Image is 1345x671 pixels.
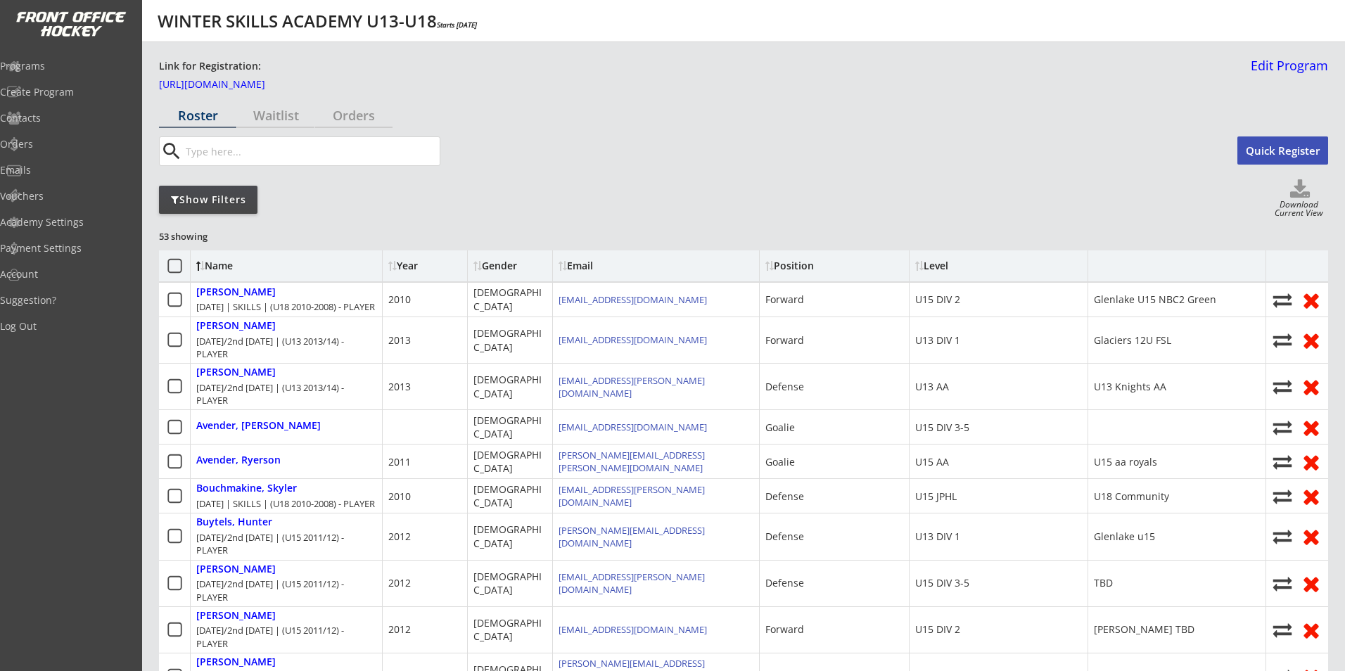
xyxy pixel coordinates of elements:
[159,230,260,243] div: 53 showing
[559,293,707,306] a: [EMAIL_ADDRESS][DOMAIN_NAME]
[559,570,705,596] a: [EMAIL_ADDRESS][PERSON_NAME][DOMAIN_NAME]
[160,140,183,162] button: search
[1300,289,1322,311] button: Remove from roster (no refund)
[1272,290,1293,309] button: Move player
[473,261,547,271] div: Gender
[1245,59,1328,84] a: Edit Program
[915,530,960,544] div: U13 DIV 1
[196,563,276,575] div: [PERSON_NAME]
[159,79,300,95] a: [URL][DOMAIN_NAME]
[196,531,376,556] div: [DATE]/2nd [DATE] | (U15 2011/12) - PLAYER
[315,109,393,122] div: Orders
[473,483,547,510] div: [DEMOGRAPHIC_DATA]
[196,335,376,360] div: [DATE]/2nd [DATE] | (U13 2013/14) - PLAYER
[1272,377,1293,396] button: Move player
[1094,530,1155,544] div: Glenlake u15
[196,610,276,622] div: [PERSON_NAME]
[559,524,705,549] a: [PERSON_NAME][EMAIL_ADDRESS][DOMAIN_NAME]
[1272,620,1293,639] button: Move player
[473,373,547,400] div: [DEMOGRAPHIC_DATA]
[559,623,707,636] a: [EMAIL_ADDRESS][DOMAIN_NAME]
[473,523,547,550] div: [DEMOGRAPHIC_DATA]
[1094,576,1113,590] div: TBD
[915,622,960,637] div: U15 DIV 2
[1094,455,1157,469] div: U15 aa royals
[1237,136,1328,165] button: Quick Register
[915,293,960,307] div: U15 DIV 2
[915,380,949,394] div: U13 AA
[915,421,969,435] div: U15 DIV 3-5
[1270,200,1328,219] div: Download Current View
[473,448,547,475] div: [DEMOGRAPHIC_DATA]
[1272,452,1293,471] button: Move player
[473,414,547,441] div: [DEMOGRAPHIC_DATA]
[388,455,411,469] div: 2011
[1300,416,1322,438] button: Remove from roster (no refund)
[915,455,949,469] div: U15 AA
[196,286,276,298] div: [PERSON_NAME]
[915,490,957,504] div: U15 JPHL
[1094,293,1216,307] div: Glenlake U15 NBC2 Green
[1300,525,1322,547] button: Remove from roster (no refund)
[473,326,547,354] div: [DEMOGRAPHIC_DATA]
[559,483,705,509] a: [EMAIL_ADDRESS][PERSON_NAME][DOMAIN_NAME]
[765,293,804,307] div: Forward
[388,293,411,307] div: 2010
[196,300,375,313] div: [DATE] | SKILLS | (U18 2010-2008) - PLAYER
[159,193,257,207] div: Show Filters
[915,261,1042,271] div: Level
[159,59,263,74] div: Link for Registration:
[765,380,804,394] div: Defense
[1300,451,1322,473] button: Remove from roster (no refund)
[196,420,321,432] div: Avender, [PERSON_NAME]
[388,490,411,504] div: 2010
[559,449,705,474] a: [PERSON_NAME][EMAIL_ADDRESS][PERSON_NAME][DOMAIN_NAME]
[765,261,892,271] div: Position
[765,530,804,544] div: Defense
[765,333,804,347] div: Forward
[559,421,707,433] a: [EMAIL_ADDRESS][DOMAIN_NAME]
[559,374,705,400] a: [EMAIL_ADDRESS][PERSON_NAME][DOMAIN_NAME]
[196,381,376,407] div: [DATE]/2nd [DATE] | (U13 2013/14) - PLAYER
[473,286,547,313] div: [DEMOGRAPHIC_DATA]
[1094,380,1166,394] div: U13 Knights AA
[559,261,685,271] div: Email
[915,576,969,590] div: U15 DIV 3-5
[158,13,477,30] div: WINTER SKILLS ACADEMY U13-U18
[1300,573,1322,594] button: Remove from roster (no refund)
[473,570,547,597] div: [DEMOGRAPHIC_DATA]
[437,20,477,30] em: Starts [DATE]
[1094,622,1194,637] div: [PERSON_NAME] TBD
[388,380,411,394] div: 2013
[237,109,314,122] div: Waitlist
[1272,574,1293,593] button: Move player
[196,454,281,466] div: Avender, Ryerson
[915,333,960,347] div: U13 DIV 1
[196,497,375,510] div: [DATE] | SKILLS | (U18 2010-2008) - PLAYER
[1094,490,1169,504] div: U18 Community
[388,261,461,271] div: Year
[388,576,411,590] div: 2012
[196,366,276,378] div: [PERSON_NAME]
[388,530,411,544] div: 2012
[196,577,376,603] div: [DATE]/2nd [DATE] | (U15 2011/12) - PLAYER
[196,624,376,649] div: [DATE]/2nd [DATE] | (U15 2011/12) - PLAYER
[15,11,127,37] img: FOH%20White%20Logo%20Transparent.png
[1300,485,1322,507] button: Remove from roster (no refund)
[1300,619,1322,641] button: Remove from roster (no refund)
[159,109,236,122] div: Roster
[1272,179,1328,200] button: Click to download full roster. Your browser settings may try to block it, check your security set...
[1094,333,1171,347] div: Glaciers 12U FSL
[473,616,547,644] div: [DEMOGRAPHIC_DATA]
[196,516,272,528] div: Buytels, Hunter
[196,320,276,332] div: [PERSON_NAME]
[765,576,804,590] div: Defense
[1300,376,1322,397] button: Remove from roster (no refund)
[1272,331,1293,350] button: Move player
[765,490,804,504] div: Defense
[765,622,804,637] div: Forward
[1272,418,1293,437] button: Move player
[1300,329,1322,351] button: Remove from roster (no refund)
[1272,527,1293,546] button: Move player
[388,333,411,347] div: 2013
